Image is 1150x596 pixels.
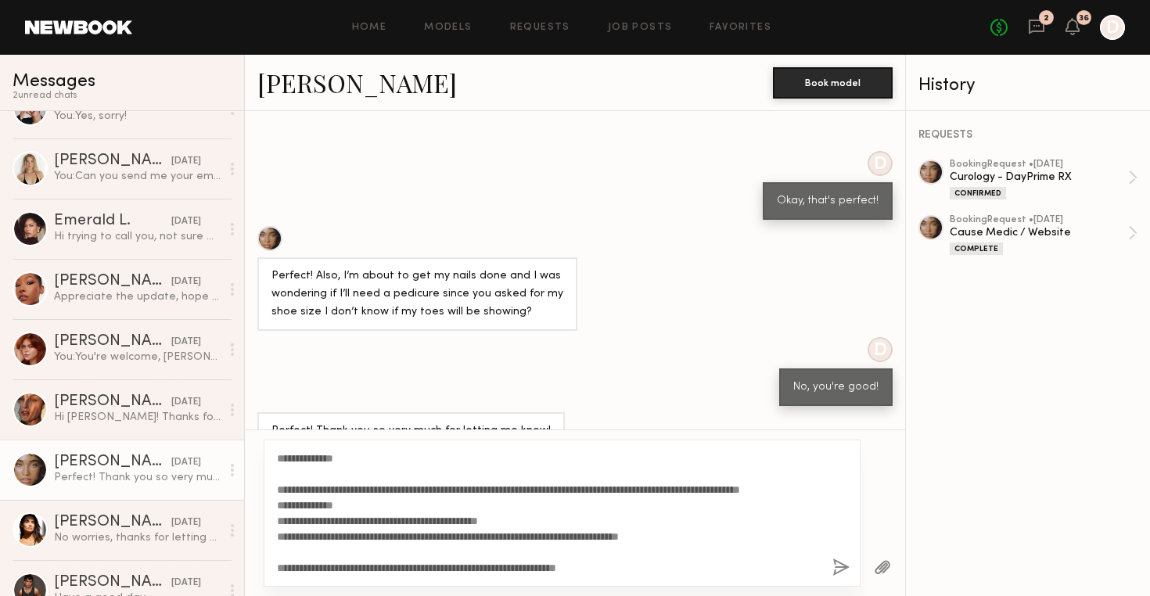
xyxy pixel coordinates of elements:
[352,23,387,33] a: Home
[171,335,201,350] div: [DATE]
[271,267,563,321] div: Perfect! Also, I’m about to get my nails done and I was wondering if I’ll need a pedicure since y...
[918,130,1137,141] div: REQUESTS
[13,73,95,91] span: Messages
[54,289,221,304] div: Appreciate the update, hope to work with you on the next one!
[257,66,457,99] a: [PERSON_NAME]
[773,67,893,99] button: Book model
[710,23,771,33] a: Favorites
[171,455,201,470] div: [DATE]
[54,274,171,289] div: [PERSON_NAME]
[54,229,221,244] div: Hi trying to call you, not sure where the studio is
[54,470,221,485] div: Perfect! Thank you so very much for letting me know!
[950,187,1006,199] div: Confirmed
[171,214,201,229] div: [DATE]
[510,23,570,33] a: Requests
[171,576,201,591] div: [DATE]
[950,215,1137,255] a: bookingRequest •[DATE]Cause Medic / WebsiteComplete
[777,192,879,210] div: Okay, that's perfect!
[950,242,1003,255] div: Complete
[1100,15,1125,40] a: D
[54,214,171,229] div: Emerald L.
[793,379,879,397] div: No, you're good!
[54,350,221,364] div: You: You're welcome, [PERSON_NAME]! You were amazing!!
[171,275,201,289] div: [DATE]
[773,75,893,88] a: Book model
[54,515,171,530] div: [PERSON_NAME]
[54,334,171,350] div: [PERSON_NAME]
[171,395,201,410] div: [DATE]
[950,225,1128,240] div: Cause Medic / Website
[950,215,1128,225] div: booking Request • [DATE]
[950,160,1128,170] div: booking Request • [DATE]
[1079,14,1089,23] div: 36
[54,530,221,545] div: No worries, thanks for letting me know!
[54,169,221,184] div: You: Can you send me your email? I am about to send out the call sheet with all the info for [DATE]!
[608,23,673,33] a: Job Posts
[171,154,201,169] div: [DATE]
[54,153,171,169] div: [PERSON_NAME]
[54,410,221,425] div: Hi [PERSON_NAME]! Thanks for having me :). So excited for [DATE]! Perfect! I’ll keep an eye out a...
[54,454,171,470] div: [PERSON_NAME]
[950,170,1128,185] div: Curology - DayPrime RX
[54,575,171,591] div: [PERSON_NAME]
[918,77,1137,95] div: History
[54,109,221,124] div: You: Yes, sorry!
[54,394,171,410] div: [PERSON_NAME]
[171,515,201,530] div: [DATE]
[1028,18,1045,38] a: 2
[271,422,551,440] div: Perfect! Thank you so very much for letting me know!
[1044,14,1049,23] div: 2
[950,160,1137,199] a: bookingRequest •[DATE]Curology - DayPrime RXConfirmed
[424,23,472,33] a: Models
